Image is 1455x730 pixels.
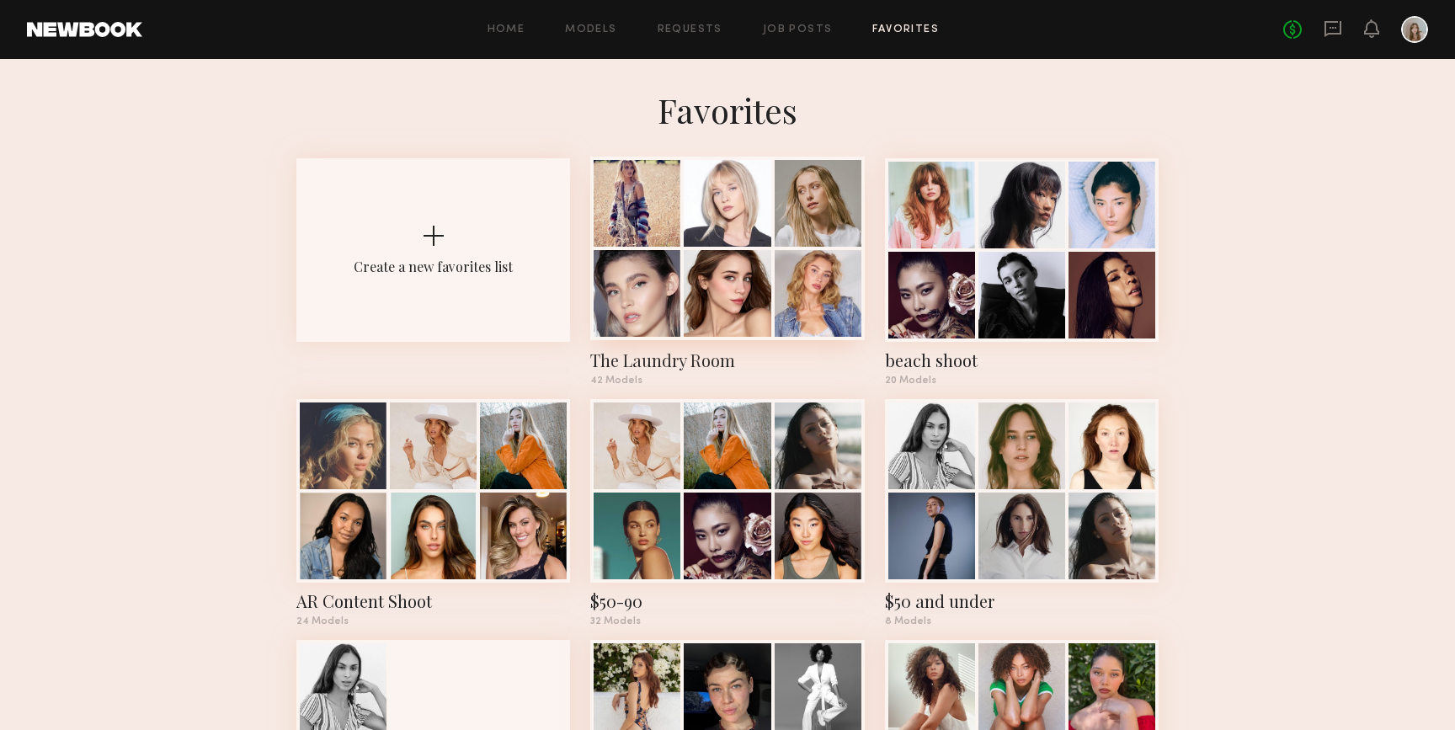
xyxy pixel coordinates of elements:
a: $50-9032 Models [590,399,864,626]
a: beach shoot20 Models [885,158,1159,386]
button: Create a new favorites list [296,158,570,399]
div: AR Content Shoot [296,589,570,613]
a: AR Content Shoot24 Models [296,399,570,626]
div: The Laundry Room [590,349,864,372]
a: Models [565,24,616,35]
div: 24 Models [296,616,570,626]
a: The Laundry Room42 Models [590,158,864,386]
div: beach shoot [885,349,1159,372]
div: $50-90 [590,589,864,613]
div: 20 Models [885,376,1159,386]
div: $50 and under [885,589,1159,613]
a: Requests [658,24,722,35]
div: 32 Models [590,616,864,626]
a: Favorites [872,24,939,35]
div: 8 Models [885,616,1159,626]
div: 42 Models [590,376,864,386]
a: $50 and under8 Models [885,399,1159,626]
div: Create a new favorites list [354,258,513,275]
a: Job Posts [763,24,833,35]
a: Home [488,24,525,35]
